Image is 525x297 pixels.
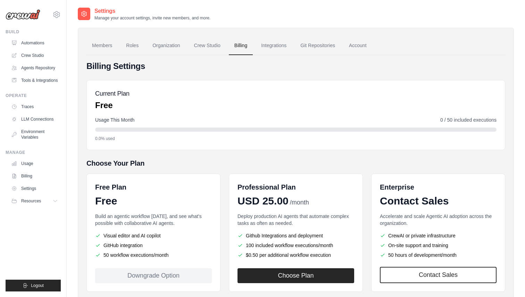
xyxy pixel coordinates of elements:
[8,126,61,143] a: Environment Variables
[380,195,497,207] div: Contact Sales
[95,89,130,98] h5: Current Plan
[8,195,61,207] button: Resources
[120,36,144,55] a: Roles
[295,36,341,55] a: Git Repositories
[95,182,126,192] h6: Free Plan
[8,101,61,112] a: Traces
[237,268,354,283] button: Choose Plan
[21,198,41,204] span: Resources
[237,252,354,259] li: $0.50 per additional workflow execution
[8,50,61,61] a: Crew Studio
[380,267,497,283] a: Contact Sales
[95,213,212,227] p: Build an agentic workflow [DATE], and see what's possible with collaborative AI agents.
[8,62,61,73] a: Agents Repository
[95,232,212,239] li: Visual editor and AI copilot
[8,114,61,125] a: LLM Connections
[8,37,61,49] a: Automations
[6,9,40,20] img: Logo
[95,268,212,283] div: Downgrade Option
[237,182,296,192] h6: Professional Plan
[440,116,497,123] span: 0 / 50 included executions
[343,36,372,55] a: Account
[95,116,134,123] span: Usage This Month
[8,75,61,86] a: Tools & Integrations
[8,171,61,182] a: Billing
[256,36,292,55] a: Integrations
[6,280,61,291] button: Logout
[229,36,253,55] a: Billing
[8,183,61,194] a: Settings
[95,252,212,259] li: 50 workflow executions/month
[95,136,115,141] span: 0.0% used
[86,61,505,72] h4: Billing Settings
[189,36,226,55] a: Crew Studio
[380,232,497,239] li: CrewAI or private infrastructure
[95,242,212,249] li: GitHub integration
[95,195,212,207] div: Free
[31,283,44,288] span: Logout
[237,213,354,227] p: Deploy production AI agents that automate complex tasks as often as needed.
[8,158,61,169] a: Usage
[94,7,210,15] h2: Settings
[237,242,354,249] li: 100 included workflow executions/month
[95,100,130,111] p: Free
[6,29,61,35] div: Build
[237,195,289,207] span: USD 25.00
[290,198,309,207] span: /month
[380,182,497,192] h6: Enterprise
[86,36,118,55] a: Members
[380,213,497,227] p: Accelerate and scale Agentic AI adoption across the organization.
[6,150,61,155] div: Manage
[380,242,497,249] li: On-site support and training
[6,93,61,98] div: Operate
[86,158,505,168] h5: Choose Your Plan
[380,252,497,259] li: 50 hours of development/month
[237,232,354,239] li: Github Integrations and deployment
[94,15,210,21] p: Manage your account settings, invite new members, and more.
[147,36,185,55] a: Organization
